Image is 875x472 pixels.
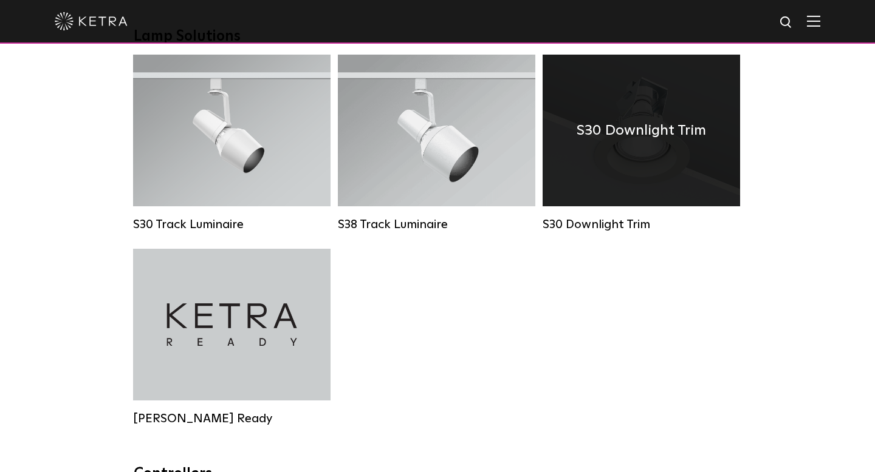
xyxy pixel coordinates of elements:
[55,12,128,30] img: ketra-logo-2019-white
[807,15,820,27] img: Hamburger%20Nav.svg
[779,15,794,30] img: search icon
[133,411,331,426] div: [PERSON_NAME] Ready
[543,55,740,231] a: S30 Downlight Trim S30 Downlight Trim
[133,55,331,231] a: S30 Track Luminaire Lumen Output:1100Colors:White / BlackBeam Angles:15° / 25° / 40° / 60° / 90°W...
[338,217,535,232] div: S38 Track Luminaire
[133,217,331,232] div: S30 Track Luminaire
[577,119,706,142] h4: S30 Downlight Trim
[543,217,740,232] div: S30 Downlight Trim
[338,55,535,231] a: S38 Track Luminaire Lumen Output:1100Colors:White / BlackBeam Angles:10° / 25° / 40° / 60°Wattage...
[133,249,331,425] a: [PERSON_NAME] Ready [PERSON_NAME] Ready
